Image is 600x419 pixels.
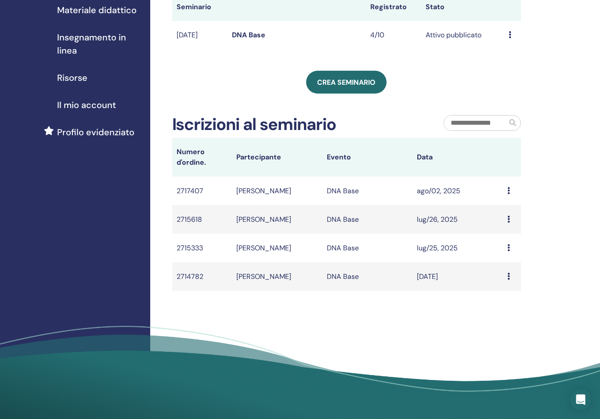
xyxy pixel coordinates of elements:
[172,115,336,135] h2: Iscrizioni al seminario
[412,234,502,262] td: lug/25, 2025
[322,234,412,262] td: DNA Base
[412,138,502,177] th: Data
[172,205,232,234] td: 2715618
[570,389,591,410] div: Open Intercom Messenger
[322,262,412,291] td: DNA Base
[232,262,322,291] td: [PERSON_NAME]
[172,234,232,262] td: 2715333
[172,262,232,291] td: 2714782
[232,30,265,40] a: DNA Base
[412,262,502,291] td: [DATE]
[322,205,412,234] td: DNA Base
[322,138,412,177] th: Evento
[57,4,137,17] span: Materiale didattico
[172,177,232,205] td: 2717407
[57,98,116,112] span: Il mio account
[322,177,412,205] td: DNA Base
[232,205,322,234] td: [PERSON_NAME]
[172,138,232,177] th: Numero d'ordine.
[232,138,322,177] th: Partecipante
[317,78,376,87] span: Crea seminario
[421,21,504,50] td: Attivo pubblicato
[232,234,322,262] td: [PERSON_NAME]
[412,177,502,205] td: ago/02, 2025
[172,21,228,50] td: [DATE]
[306,71,387,94] a: Crea seminario
[366,21,421,50] td: 4/10
[57,31,143,57] span: Insegnamento in linea
[232,177,322,205] td: [PERSON_NAME]
[412,205,502,234] td: lug/26, 2025
[57,71,87,84] span: Risorse
[57,126,134,139] span: Profilo evidenziato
